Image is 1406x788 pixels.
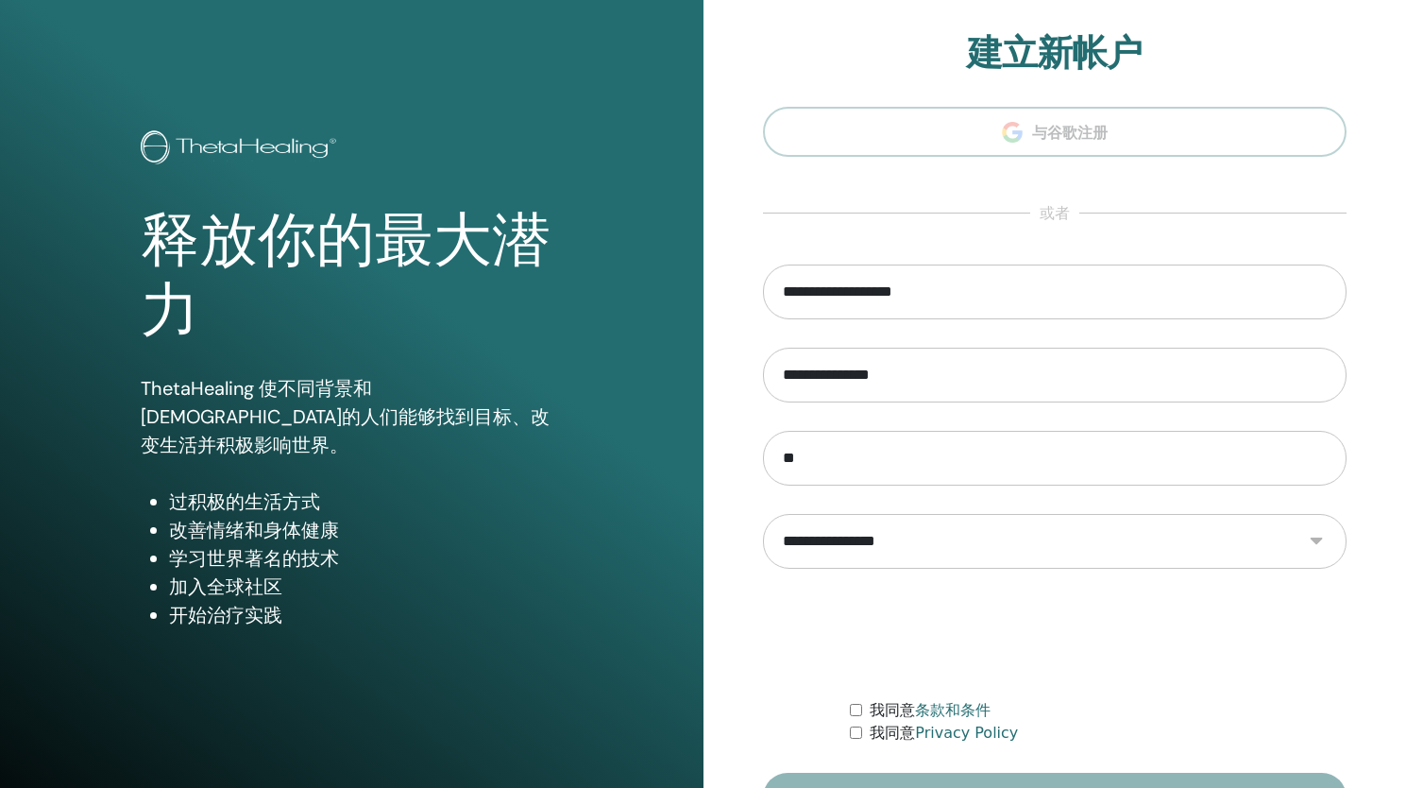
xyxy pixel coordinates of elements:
[1030,202,1079,225] span: 或者
[169,488,562,516] li: 过积极的生活方式
[141,374,562,459] p: ThetaHealing 使不同背景和[DEMOGRAPHIC_DATA]的人们能够找到目标、改变生活并积极影响世界。
[169,573,562,601] li: 加入全球社区
[915,701,991,719] a: 条款和条件
[870,699,991,722] label: 我同意
[763,32,1347,76] h2: 建立新帐户
[169,601,562,629] li: 开始治疗实践
[169,544,562,573] li: 学习世界著名的技术
[915,724,1018,742] a: Privacy Policy
[911,597,1198,671] iframe: reCAPTCHA
[141,206,562,347] h1: 释放你的最大潜力
[169,516,562,544] li: 改善情绪和身体健康
[870,722,1018,745] label: 我同意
